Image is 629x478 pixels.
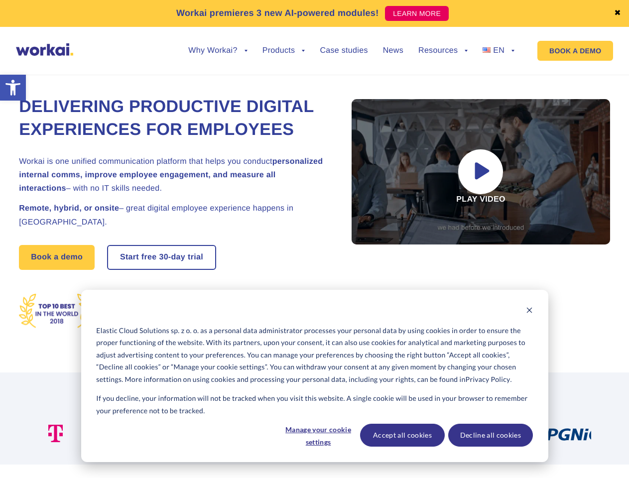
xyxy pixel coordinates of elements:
h2: Workai is one unified communication platform that helps you conduct – with no IT skills needed. [19,155,328,196]
strong: personalized internal comms, improve employee engagement, and measure all interactions [19,157,323,193]
a: Case studies [320,47,368,55]
h2: – great digital employee experience happens in [GEOGRAPHIC_DATA]. [19,202,328,229]
strong: Remote, hybrid, or onsite [19,204,119,213]
div: Cookie banner [81,290,548,462]
a: Why Workai? [188,47,247,55]
a: Book a demo [19,245,95,270]
span: EN [493,46,504,55]
a: ✖ [614,9,621,17]
a: Products [262,47,305,55]
a: BOOK A DEMO [537,41,613,61]
div: Play video [352,99,610,244]
a: LEARN MORE [385,6,449,21]
a: Start free30-daytrial [108,246,215,269]
button: Decline all cookies [448,424,533,447]
h1: Delivering Productive Digital Experiences for Employees [19,96,328,141]
i: 30-day [159,253,185,261]
h2: More than 100 fast-growing enterprises trust Workai [38,395,591,407]
button: Dismiss cookie banner [526,305,533,318]
p: Elastic Cloud Solutions sp. z o. o. as a personal data administrator processes your personal data... [96,325,532,386]
button: Manage your cookie settings [280,424,357,447]
a: Resources [418,47,468,55]
a: Privacy Policy [466,373,510,386]
p: Workai premieres 3 new AI-powered modules! [176,6,379,20]
p: If you decline, your information will not be tracked when you visit this website. A single cookie... [96,392,532,417]
a: News [383,47,403,55]
button: Accept all cookies [360,424,445,447]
